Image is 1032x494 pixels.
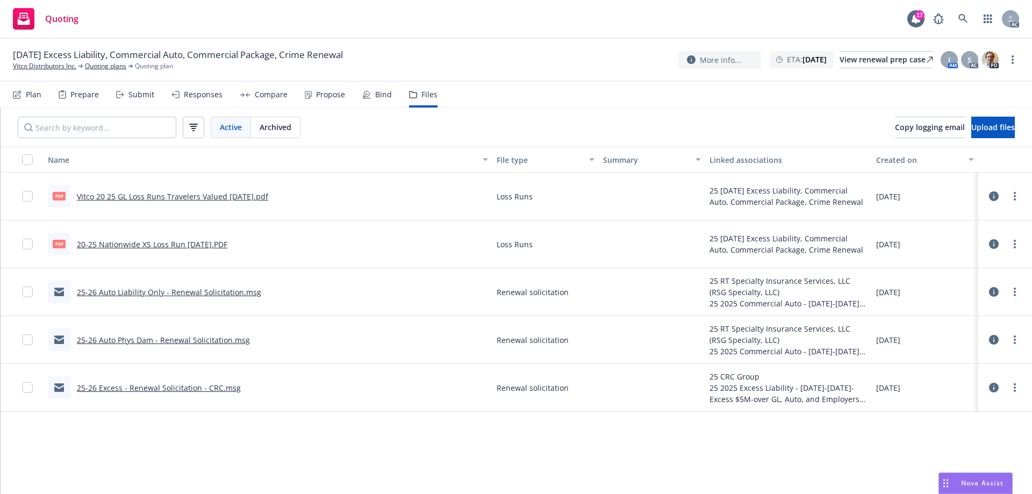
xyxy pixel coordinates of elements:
a: more [1008,190,1021,203]
div: 25 [DATE] Excess Liability, Commercial Auto, Commercial Package, Crime Renewal [709,233,868,255]
button: Name [44,147,492,173]
span: Nova Assist [961,478,1004,488]
div: 25 2025 Excess Liability - [DATE]-[DATE]-Excess $5M-over GL, Auto, and Employers Liability [709,382,868,405]
div: Compare [255,90,288,99]
a: Quoting [9,4,83,34]
div: 25 2025 Commercial Auto - [DATE]-[DATE] Auto-Physical Damage Coverage ONLY. Monthly Reporting Pol... [709,346,868,357]
div: Submit [128,90,154,99]
span: Loss Runs [497,191,533,202]
button: Upload files [971,117,1015,138]
a: more [1008,381,1021,394]
div: 25 [DATE] Excess Liability, Commercial Auto, Commercial Package, Crime Renewal [709,185,868,207]
input: Toggle Row Selected [22,287,33,297]
input: Toggle Row Selected [22,334,33,345]
a: more [1008,333,1021,346]
span: [DATE] [876,239,900,250]
span: Renewal solicitation [497,382,569,393]
span: Renewal solicitation [497,287,569,298]
span: [DATE] [876,334,900,346]
a: 25-26 Auto Phys Dam - Renewal Solicitation.msg [77,335,250,345]
div: Created on [876,154,962,166]
a: Vitco 20 25 GL Loss Runs Travelers Valued [DATE].pdf [77,191,268,202]
span: [DATE] Excess Liability, Commercial Auto, Commercial Package, Crime Renewal [13,48,343,61]
input: Toggle Row Selected [22,382,33,393]
a: Switch app [977,8,999,30]
span: [DATE] [876,287,900,298]
button: Linked associations [705,147,872,173]
strong: [DATE] [802,54,827,65]
span: ETA : [787,54,827,65]
span: Active [220,121,242,133]
span: Copy logging email [895,122,965,132]
div: Bind [375,90,392,99]
div: 25 CRC Group [709,371,868,382]
div: Files [421,90,438,99]
button: More info... [678,51,761,69]
input: Select all [22,154,33,165]
span: PDF [53,240,66,248]
div: 17 [915,10,924,20]
span: [DATE] [876,191,900,202]
div: Summary [603,154,689,166]
button: Created on [872,147,978,173]
span: pdf [53,192,66,200]
a: Vitco Distributors Inc. [13,61,76,71]
span: S [967,54,972,66]
div: Propose [316,90,345,99]
a: 20-25 Nationwide XS Loss Run [DATE].PDF [77,239,227,249]
div: Plan [26,90,41,99]
div: View renewal prep case [840,52,933,68]
span: Quoting [45,15,78,23]
input: Search by keyword... [18,117,176,138]
span: Upload files [971,122,1015,132]
button: File type [492,147,599,173]
a: more [1008,285,1021,298]
button: Nova Assist [938,472,1013,494]
button: Copy logging email [895,117,965,138]
a: 25-26 Excess - Renewal Solicitation - CRC.msg [77,383,241,393]
span: J [948,54,950,66]
span: Renewal solicitation [497,334,569,346]
div: 25 RT Specialty Insurance Services, LLC (RSG Specialty, LLC) [709,323,868,346]
a: Search [952,8,974,30]
a: more [1006,53,1019,66]
a: View renewal prep case [840,51,933,68]
div: Name [48,154,476,166]
a: more [1008,238,1021,250]
input: Toggle Row Selected [22,239,33,249]
input: Toggle Row Selected [22,191,33,202]
button: Summary [599,147,705,173]
span: Loss Runs [497,239,533,250]
a: Quoting plans [85,61,126,71]
div: Linked associations [709,154,868,166]
div: File type [497,154,583,166]
a: Report a Bug [928,8,949,30]
div: 25 RT Specialty Insurance Services, LLC (RSG Specialty, LLC) [709,275,868,298]
div: 25 2025 Commercial Auto - [DATE]-[DATE] Auto-Liability [709,298,868,309]
span: Archived [260,121,291,133]
span: More info... [700,54,741,66]
img: photo [981,51,999,68]
div: Responses [184,90,223,99]
div: Prepare [70,90,99,99]
span: Quoting plan [135,61,173,71]
span: [DATE] [876,382,900,393]
a: 25-26 Auto Liability Only - Renewal Solicitation.msg [77,287,261,297]
div: Drag to move [939,473,952,493]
